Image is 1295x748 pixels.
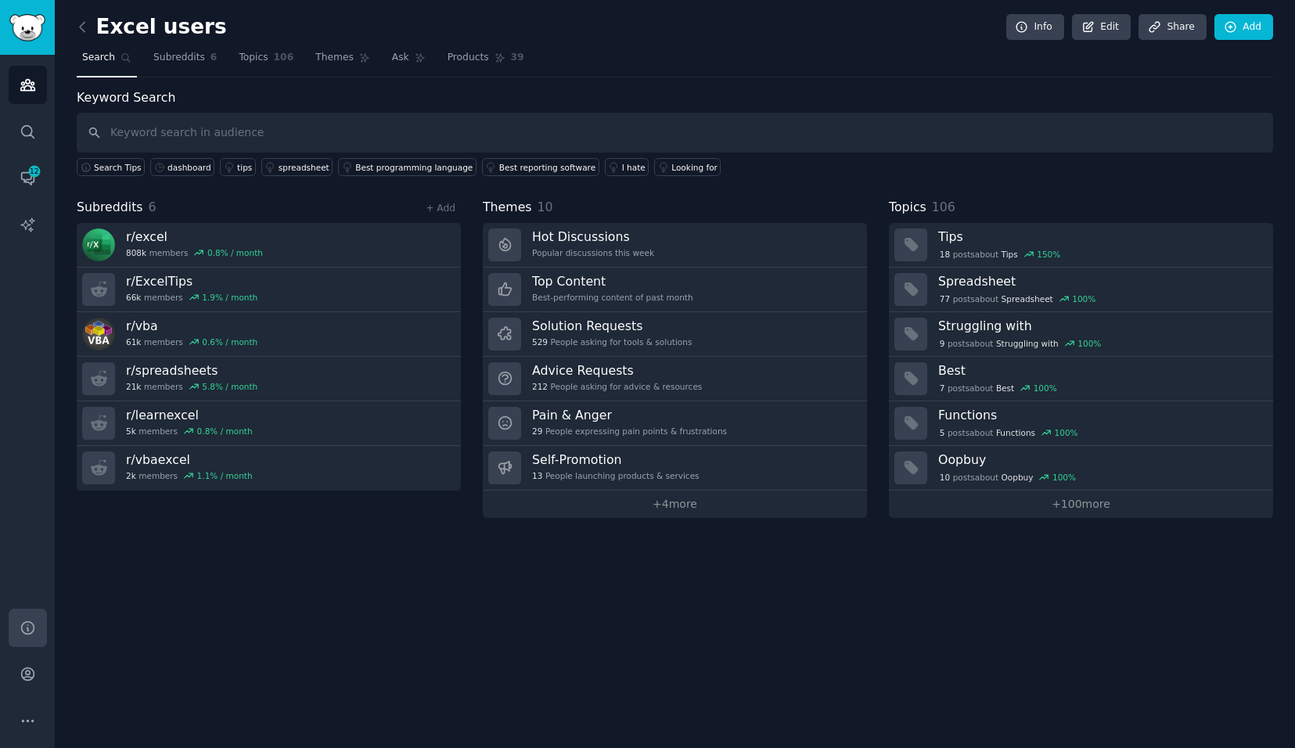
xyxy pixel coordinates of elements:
[126,318,257,334] h3: r/ vba
[532,228,654,245] h3: Hot Discussions
[77,45,137,77] a: Search
[938,336,1103,351] div: post s about
[77,90,175,105] label: Keyword Search
[77,198,143,218] span: Subreddits
[77,15,227,40] h2: Excel users
[940,293,950,304] span: 77
[532,381,702,392] div: People asking for advice & resources
[940,427,945,438] span: 5
[483,198,532,218] span: Themes
[202,292,257,303] div: 1.9 % / month
[77,158,145,176] button: Search Tips
[237,162,252,173] div: tips
[938,426,1079,440] div: post s about
[77,401,461,446] a: r/learnexcel5kmembers0.8% / month
[197,470,253,481] div: 1.1 % / month
[279,162,329,173] div: spreadsheet
[483,268,867,312] a: Top ContentBest-performing content of past month
[1072,14,1131,41] a: Edit
[126,362,257,379] h3: r/ spreadsheets
[532,470,542,481] span: 13
[889,491,1273,518] a: +100more
[82,51,115,65] span: Search
[940,249,950,260] span: 18
[94,162,142,173] span: Search Tips
[1072,293,1095,304] div: 100 %
[1055,427,1078,438] div: 100 %
[532,318,692,334] h3: Solution Requests
[126,292,257,303] div: members
[202,336,257,347] div: 0.6 % / month
[532,247,654,258] div: Popular discussions this week
[938,451,1262,468] h3: Oopbuy
[126,381,141,392] span: 21k
[938,362,1262,379] h3: Best
[532,362,702,379] h3: Advice Requests
[671,162,718,173] div: Looking for
[996,383,1014,394] span: Best
[532,336,548,347] span: 529
[938,470,1077,484] div: post s about
[889,312,1273,357] a: Struggling with9postsaboutStruggling with100%
[82,228,115,261] img: excel
[202,381,257,392] div: 5.8 % / month
[938,247,1062,261] div: post s about
[889,401,1273,446] a: Functions5postsaboutFunctions100%
[448,51,489,65] span: Products
[197,426,253,437] div: 0.8 % / month
[889,198,926,218] span: Topics
[532,273,693,289] h3: Top Content
[338,158,477,176] a: Best programming language
[938,407,1262,423] h3: Functions
[220,158,256,176] a: tips
[1077,338,1101,349] div: 100 %
[532,407,727,423] h3: Pain & Anger
[126,292,141,303] span: 66k
[126,336,141,347] span: 61k
[150,158,214,176] a: dashboard
[167,162,211,173] div: dashboard
[77,446,461,491] a: r/vbaexcel2kmembers1.1% / month
[532,336,692,347] div: People asking for tools & solutions
[483,223,867,268] a: Hot DiscussionsPopular discussions this week
[483,357,867,401] a: Advice Requests212People asking for advice & resources
[938,273,1262,289] h3: Spreadsheet
[1214,14,1273,41] a: Add
[654,158,721,176] a: Looking for
[9,159,47,197] a: 12
[996,427,1035,438] span: Functions
[1002,249,1018,260] span: Tips
[149,200,156,214] span: 6
[126,426,136,437] span: 5k
[1006,14,1064,41] a: Info
[207,247,263,258] div: 0.8 % / month
[622,162,646,173] div: I hate
[1034,383,1057,394] div: 100 %
[77,268,461,312] a: r/ExcelTips66kmembers1.9% / month
[82,318,115,351] img: vba
[938,318,1262,334] h3: Struggling with
[483,446,867,491] a: Self-Promotion13People launching products & services
[889,357,1273,401] a: Best7postsaboutBest100%
[932,200,955,214] span: 106
[77,357,461,401] a: r/spreadsheets21kmembers5.8% / month
[511,51,524,65] span: 39
[126,451,253,468] h3: r/ vbaexcel
[239,51,268,65] span: Topics
[483,312,867,357] a: Solution Requests529People asking for tools & solutions
[148,45,222,77] a: Subreddits6
[532,451,700,468] h3: Self-Promotion
[126,381,257,392] div: members
[9,14,45,41] img: GummySearch logo
[996,338,1059,349] span: Struggling with
[532,470,700,481] div: People launching products & services
[532,426,727,437] div: People expressing pain points & frustrations
[392,51,409,65] span: Ask
[126,470,136,481] span: 2k
[1002,472,1034,483] span: Oopbuy
[233,45,299,77] a: Topics106
[126,336,257,347] div: members
[210,51,218,65] span: 6
[940,383,945,394] span: 7
[310,45,376,77] a: Themes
